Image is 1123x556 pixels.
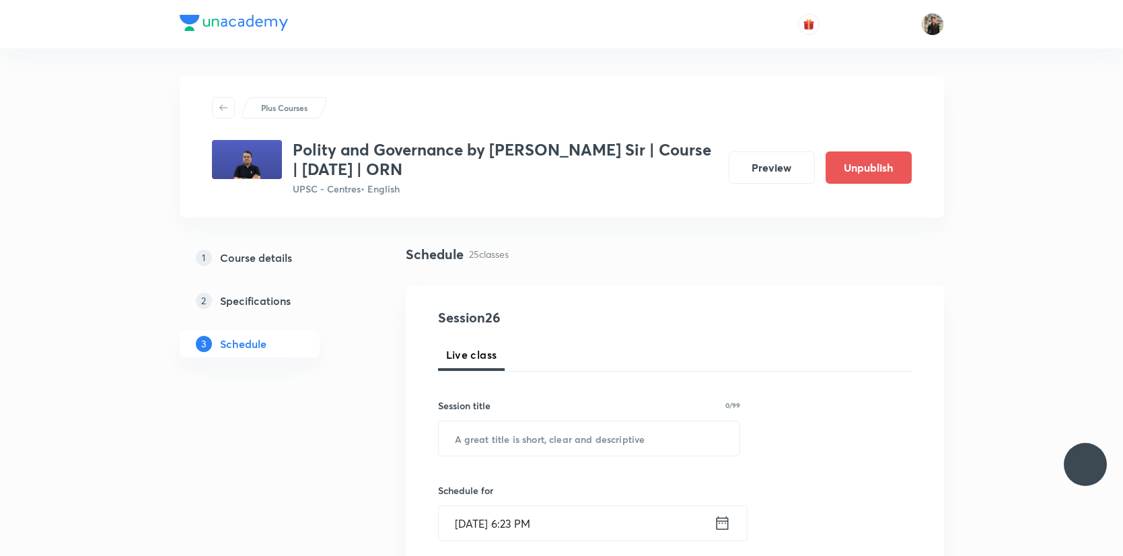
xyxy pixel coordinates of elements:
p: 1 [196,250,212,266]
h5: Schedule [220,336,266,352]
p: 2 [196,293,212,309]
a: 2Specifications [180,287,363,314]
p: 3 [196,336,212,352]
img: ttu [1077,456,1093,473]
button: avatar [798,13,820,35]
h5: Course details [220,250,292,266]
h4: Schedule [406,244,464,265]
button: Preview [729,151,815,184]
p: 0/99 [725,402,740,409]
a: 1Course details [180,244,363,271]
h6: Session title [438,398,491,413]
button: Unpublish [826,151,912,184]
h3: Polity and Governance by [PERSON_NAME] Sir | Course | [DATE] | ORN [293,140,718,179]
p: Plus Courses [261,102,307,114]
img: avatar [803,18,815,30]
span: Live class [446,347,497,363]
p: UPSC - Centres • English [293,182,718,196]
a: Company Logo [180,15,288,34]
img: Company Logo [180,15,288,31]
img: 73c55f4b68114566b3dd4045fd682207.jpg [212,140,282,179]
img: Yudhishthir [921,13,944,36]
input: A great title is short, clear and descriptive [439,421,740,456]
h4: Session 26 [438,308,684,328]
p: 25 classes [469,247,509,261]
h6: Schedule for [438,483,741,497]
h5: Specifications [220,293,291,309]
